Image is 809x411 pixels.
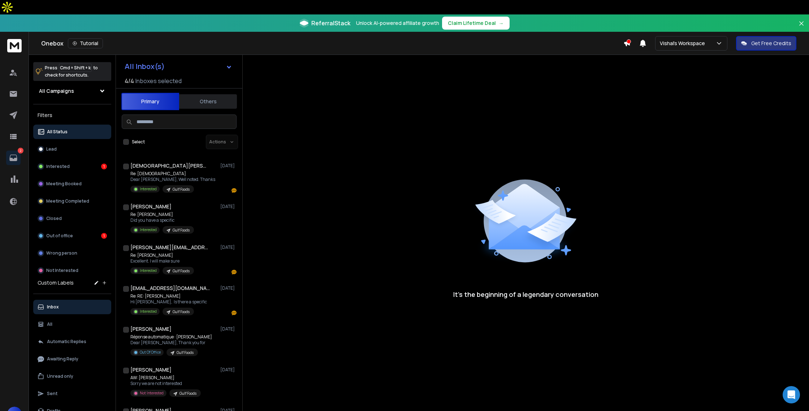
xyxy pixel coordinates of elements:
[38,279,74,286] h3: Custom Labels
[130,293,207,299] p: Re: RE: [PERSON_NAME]
[33,352,111,366] button: Awaiting Reply
[140,309,157,314] p: Interested
[47,129,68,135] p: All Status
[47,339,86,345] p: Automatic Replies
[39,87,74,95] h1: All Campaigns
[41,38,623,48] div: Onebox
[179,391,196,396] p: Gulf Foods
[797,19,806,36] button: Close banner
[140,186,157,192] p: Interested
[33,229,111,243] button: Out of office1
[130,244,210,251] h1: [PERSON_NAME][EMAIL_ADDRESS][DOMAIN_NAME]
[499,20,504,27] span: →
[173,309,190,315] p: Gulf Foods
[140,350,161,355] p: Out Of Office
[173,228,190,233] p: Gulf Foods
[751,40,791,47] p: Get Free Credits
[453,289,598,299] p: It’s the beginning of a legendary conversation
[46,268,78,273] p: Not Interested
[101,164,107,169] div: 1
[130,162,210,169] h1: [DEMOGRAPHIC_DATA][PERSON_NAME]
[173,187,190,192] p: Gulf Foods
[130,381,201,386] p: Sorry we are not interested
[47,356,78,362] p: Awaiting Reply
[47,391,57,397] p: Sent
[177,350,194,355] p: Gulf Foods
[33,142,111,156] button: Lead
[660,40,708,47] p: Vishal's Workspace
[125,77,134,85] span: 4 / 4
[220,163,237,169] p: [DATE]
[46,216,62,221] p: Closed
[132,139,145,145] label: Select
[33,159,111,174] button: Interested1
[130,325,172,333] h1: [PERSON_NAME]
[130,171,215,177] p: Re: [DEMOGRAPHIC_DATA]
[130,252,194,258] p: Re: [PERSON_NAME]
[46,198,89,204] p: Meeting Completed
[179,94,237,109] button: Others
[101,233,107,239] div: 1
[130,340,212,346] p: Dear [PERSON_NAME], Thank you for
[46,181,82,187] p: Meeting Booked
[140,268,157,273] p: Interested
[130,177,215,182] p: Dear [PERSON_NAME], Well noted. Thanks
[33,263,111,278] button: Not Interested
[59,64,92,72] span: Cmd + Shift + k
[130,366,172,373] h1: [PERSON_NAME]
[46,164,70,169] p: Interested
[33,110,111,120] h3: Filters
[33,386,111,401] button: Sent
[130,334,212,340] p: Réponse automatique : [PERSON_NAME]
[173,268,190,274] p: Gulf Foods
[130,258,194,264] p: Excellent. I will make sure
[47,304,59,310] p: Inbox
[356,20,439,27] p: Unlock AI-powered affiliate growth
[135,77,182,85] h3: Inboxes selected
[46,233,73,239] p: Out of office
[220,367,237,373] p: [DATE]
[33,334,111,349] button: Automatic Replies
[130,212,194,217] p: Re: [PERSON_NAME]
[18,148,23,153] p: 2
[33,369,111,384] button: Unread only
[220,245,237,250] p: [DATE]
[783,386,800,403] div: Open Intercom Messenger
[33,194,111,208] button: Meeting Completed
[130,203,172,210] h1: [PERSON_NAME]
[33,125,111,139] button: All Status
[130,217,194,223] p: Did you have a specific
[47,321,52,327] p: All
[130,299,207,305] p: Hi [PERSON_NAME], Is there a specific
[220,285,237,291] p: [DATE]
[121,93,179,110] button: Primary
[47,373,73,379] p: Unread only
[220,204,237,209] p: [DATE]
[311,19,350,27] span: ReferralStack
[46,250,77,256] p: Wrong person
[45,64,98,79] p: Press to check for shortcuts.
[33,211,111,226] button: Closed
[33,317,111,332] button: All
[140,390,164,396] p: Not Interested
[125,63,165,70] h1: All Inbox(s)
[442,17,510,30] button: Claim Lifetime Deal→
[33,84,111,98] button: All Campaigns
[119,59,238,74] button: All Inbox(s)
[736,36,796,51] button: Get Free Credits
[33,246,111,260] button: Wrong person
[140,227,157,233] p: Interested
[46,146,57,152] p: Lead
[68,38,103,48] button: Tutorial
[6,151,21,165] a: 2
[33,177,111,191] button: Meeting Booked
[130,285,210,292] h1: [EMAIL_ADDRESS][DOMAIN_NAME]
[220,326,237,332] p: [DATE]
[130,375,201,381] p: AW: [PERSON_NAME]
[33,300,111,314] button: Inbox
